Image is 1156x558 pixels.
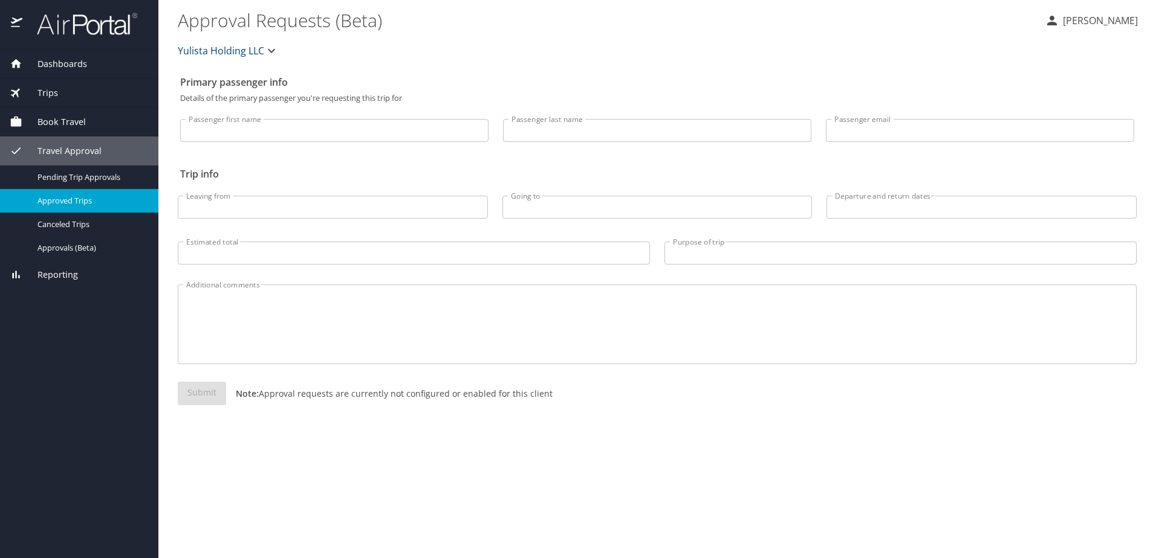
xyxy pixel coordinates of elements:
[236,388,259,399] strong: Note:
[178,1,1035,39] h1: Approval Requests (Beta)
[22,57,87,71] span: Dashboards
[24,12,137,36] img: airportal-logo.png
[226,387,553,400] p: Approval requests are currently not configured or enabled for this client
[37,195,144,207] span: Approved Trips
[22,115,86,129] span: Book Travel
[1040,10,1143,31] button: [PERSON_NAME]
[37,219,144,230] span: Canceled Trips
[1059,13,1138,28] p: [PERSON_NAME]
[22,86,58,100] span: Trips
[37,242,144,254] span: Approvals (Beta)
[22,144,102,158] span: Travel Approval
[173,39,284,63] button: Yulista Holding LLC
[180,164,1134,184] h2: Trip info
[180,72,1134,92] h2: Primary passenger info
[22,268,78,281] span: Reporting
[178,42,264,59] span: Yulista Holding LLC
[180,94,1134,102] p: Details of the primary passenger you're requesting this trip for
[37,172,144,183] span: Pending Trip Approvals
[11,12,24,36] img: icon-airportal.png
